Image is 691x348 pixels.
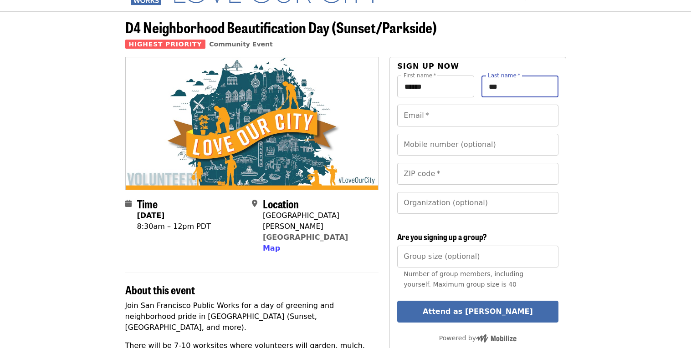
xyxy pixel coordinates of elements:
img: Powered by Mobilize [476,334,517,343]
label: First name [404,73,436,78]
button: Attend as [PERSON_NAME] [397,301,558,323]
label: Last name [488,73,520,78]
span: D4 Neighborhood Beautification Day (Sunset/Parkside) [125,16,437,38]
input: Email [397,105,558,126]
span: Number of group members, including yourself. Maximum group size is 40 [404,270,523,288]
span: Highest Priority [125,40,206,49]
i: map-marker-alt icon [252,199,257,208]
strong: [DATE] [137,211,165,220]
input: ZIP code [397,163,558,185]
input: First name [397,76,474,97]
span: Are you signing up a group? [397,231,487,242]
img: D4 Neighborhood Beautification Day (Sunset/Parkside) organized by SF Public Works [126,57,379,189]
span: Time [137,196,158,212]
span: About this event [125,282,195,298]
span: Map [263,244,280,252]
div: [GEOGRAPHIC_DATA][PERSON_NAME] [263,210,371,232]
a: [GEOGRAPHIC_DATA] [263,233,348,242]
input: Last name [481,76,558,97]
input: [object Object] [397,246,558,267]
p: Join San Francisco Public Works for a day of greening and neighborhood pride in [GEOGRAPHIC_DATA]... [125,300,379,333]
span: Powered by [439,334,517,342]
input: Organization (optional) [397,192,558,214]
span: Sign up now [397,62,459,71]
span: Location [263,196,299,212]
button: Map [263,243,280,254]
div: 8:30am – 12pm PDT [137,221,211,232]
input: Mobile number (optional) [397,134,558,156]
a: Community Event [209,40,272,48]
i: calendar icon [125,199,132,208]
